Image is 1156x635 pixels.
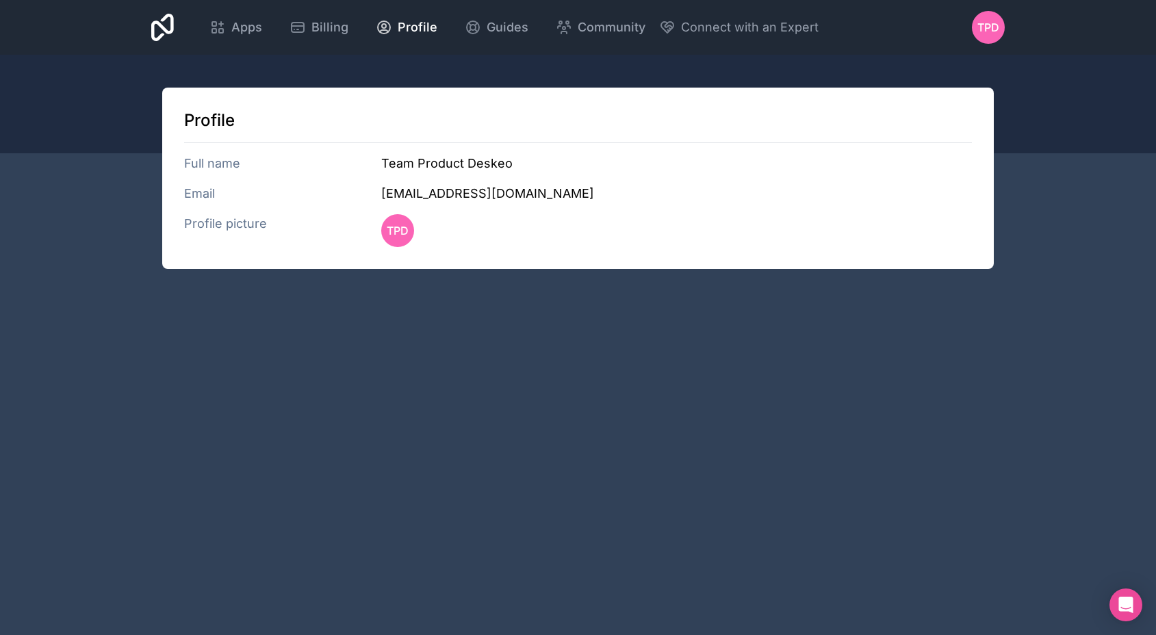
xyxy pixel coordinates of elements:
span: Community [578,18,645,37]
span: Billing [311,18,348,37]
h3: Profile picture [184,214,381,247]
span: Apps [231,18,262,37]
span: TPD [387,222,409,239]
a: Guides [454,12,539,42]
a: Profile [365,12,448,42]
span: Connect with an Expert [681,18,819,37]
a: Community [545,12,656,42]
span: Profile [398,18,437,37]
h1: Profile [184,109,972,131]
div: Open Intercom Messenger [1109,588,1142,621]
h3: [EMAIL_ADDRESS][DOMAIN_NAME] [381,184,972,203]
button: Connect with an Expert [659,18,819,37]
h3: Full name [184,154,381,173]
h3: Team Product Deskeo [381,154,972,173]
h3: Email [184,184,381,203]
span: Guides [487,18,528,37]
span: TPD [977,19,999,36]
a: Apps [198,12,273,42]
a: Billing [279,12,359,42]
